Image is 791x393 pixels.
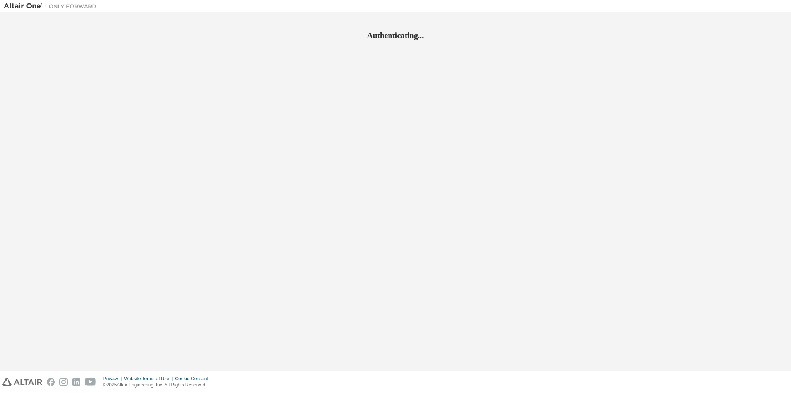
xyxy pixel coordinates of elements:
[72,378,80,386] img: linkedin.svg
[103,382,213,388] p: © 2025 Altair Engineering, Inc. All Rights Reserved.
[124,376,175,382] div: Website Terms of Use
[103,376,124,382] div: Privacy
[175,376,212,382] div: Cookie Consent
[2,378,42,386] img: altair_logo.svg
[59,378,68,386] img: instagram.svg
[4,2,100,10] img: Altair One
[85,378,96,386] img: youtube.svg
[47,378,55,386] img: facebook.svg
[4,30,787,41] h2: Authenticating...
